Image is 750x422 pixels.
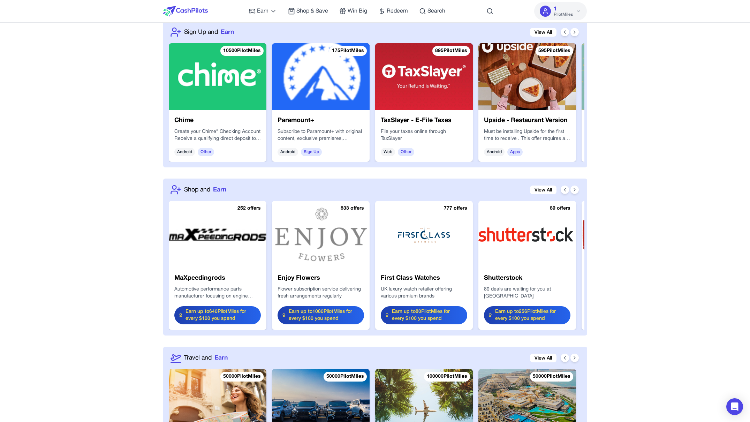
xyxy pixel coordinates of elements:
[419,7,445,15] a: Search
[530,354,556,362] a: View All
[484,116,570,126] h3: Upside - Restaurant Version
[174,148,195,156] span: Android
[554,12,573,17] span: PilotMiles
[235,204,264,213] div: 252 offers
[495,308,566,322] span: Earn up to 256 PilotMiles for every $100 you spend
[381,116,467,126] h3: TaxSlayer - E-File Taxes
[441,204,470,213] div: 777 offers
[530,186,556,194] a: View All
[278,286,364,301] div: Flower subscription service delivering fresh arrangements regularly
[278,128,364,142] div: Subscribe to Paramount+ with original content, exclusive premieres, blockbuster movies, and top-n...
[339,7,367,15] a: Win Big
[726,398,743,415] div: Open Intercom Messenger
[278,273,364,283] h3: Enjoy Flowers
[547,204,573,213] div: 89 offers
[427,7,445,15] span: Search
[198,148,214,156] span: Other
[184,28,218,37] span: Sign Up and
[530,28,556,37] a: View All
[185,308,256,322] span: Earn up to 640 PilotMiles for every $100 you spend
[387,7,408,15] span: Redeem
[478,43,576,110] img: Upside - Restaurant Version
[174,273,261,283] h3: MaXpeedingrods
[163,6,208,16] img: CashPilots Logo
[174,128,261,142] div: Create your Chime® Checking Account Receive a qualifying direct deposit to the account [DATE] of ...
[184,353,228,362] a: Travel andEarn
[398,148,414,156] span: Other
[184,28,234,37] a: Sign Up andEarn
[392,308,463,322] span: Earn up to 80 PilotMiles for every $100 you spend
[338,204,367,213] div: 833 offers
[507,148,523,156] span: Apps
[484,273,570,283] h3: Shutterstock
[478,201,576,268] img: Shutterstock
[375,43,473,110] img: TaxSlayer - E-File Taxes
[329,46,367,56] div: 175 PilotMiles
[484,128,570,142] div: Must be installing Upside for the first time to receive . This offer requires a purchase. Award w...
[184,185,210,194] span: Shop and
[582,201,679,268] img: Portable Hookahs
[432,46,470,56] div: 895 PilotMiles
[249,7,277,15] a: Earn
[582,43,679,110] img: Raddish Kids
[348,7,367,15] span: Win Big
[184,185,226,194] a: Shop andEarn
[272,201,370,268] img: Enjoy Flowers
[174,286,261,301] div: Automotive performance parts manufacturer focusing on engine components
[554,5,557,13] span: 1
[214,353,228,362] span: Earn
[220,372,264,382] div: 50000 PilotMiles
[220,46,264,56] div: 10500 PilotMiles
[213,185,226,194] span: Earn
[174,116,261,126] h3: Chime
[381,128,467,142] p: File your taxes online through TaxSlayer
[381,273,467,283] h3: First Class Watches
[278,148,298,156] span: Android
[169,43,266,110] img: Chime
[301,148,322,156] span: Sign Up
[484,286,570,301] div: 89 deals are waiting for you at [GEOGRAPHIC_DATA]
[288,7,328,15] a: Shop & Save
[536,46,573,56] div: 595 PilotMiles
[424,372,470,382] div: 100000 PilotMiles
[278,116,364,126] h3: Paramount+
[381,286,467,301] div: UK luxury watch retailer offering various premium brands
[484,148,505,156] span: Android
[381,148,395,156] span: Web
[221,28,234,37] span: Earn
[169,201,266,268] img: MaXpeedingrods
[534,2,587,20] button: 1PilotMiles
[257,7,268,15] span: Earn
[378,7,408,15] a: Redeem
[296,7,328,15] span: Shop & Save
[272,43,370,110] img: Paramount+
[375,201,473,268] img: First Class Watches
[324,372,367,382] div: 50000 PilotMiles
[530,372,573,382] div: 50000 PilotMiles
[184,353,212,362] span: Travel and
[289,308,360,322] span: Earn up to 1080 PilotMiles for every $100 you spend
